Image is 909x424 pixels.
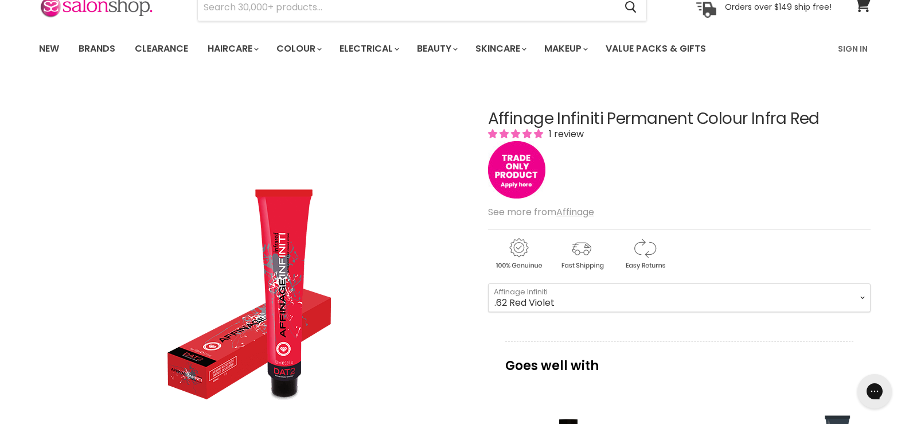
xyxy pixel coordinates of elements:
[488,236,549,271] img: genuine.gif
[551,236,612,271] img: shipping.gif
[488,205,594,219] span: See more from
[614,236,675,271] img: returns.gif
[467,37,533,61] a: Skincare
[831,37,875,61] a: Sign In
[488,141,545,199] img: tradeonly_small.jpg
[30,32,773,65] ul: Main menu
[852,370,898,413] iframe: Gorgias live chat messenger
[408,37,465,61] a: Beauty
[597,37,715,61] a: Value Packs & Gifts
[331,37,406,61] a: Electrical
[25,32,885,65] nav: Main
[268,37,329,61] a: Colour
[30,37,68,61] a: New
[488,110,871,128] h1: Affinage Infiniti Permanent Colour Infra Red
[505,341,853,379] p: Goes well with
[556,205,594,219] a: Affinage
[536,37,595,61] a: Makeup
[725,2,832,12] p: Orders over $149 ship free!
[545,127,584,141] span: 1 review
[70,37,124,61] a: Brands
[126,37,197,61] a: Clearance
[199,37,266,61] a: Haircare
[488,127,545,141] span: 5.00 stars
